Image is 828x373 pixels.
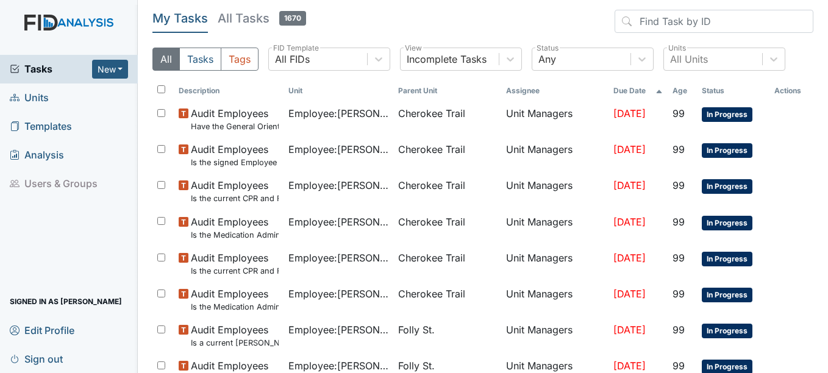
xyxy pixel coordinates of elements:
[191,286,279,313] span: Audit Employees Is the Medication Administration certificate found in the file?
[191,265,279,277] small: Is the current CPR and First Aid Training Certificate found in the file(2 years)?
[673,107,685,119] span: 99
[398,178,465,193] span: Cherokee Trail
[613,107,646,119] span: [DATE]
[152,48,259,71] div: Type filter
[398,286,465,301] span: Cherokee Trail
[191,142,279,168] span: Audit Employees Is the signed Employee Confidentiality Agreement in the file (HIPPA)?
[673,288,685,300] span: 99
[702,324,752,338] span: In Progress
[288,106,388,121] span: Employee : [PERSON_NAME]
[670,52,708,66] div: All Units
[10,349,63,368] span: Sign out
[218,10,306,27] h5: All Tasks
[191,337,279,349] small: Is a current [PERSON_NAME] Training certificate found in the file (1 year)?
[407,52,487,66] div: Incomplete Tasks
[609,80,668,101] th: Toggle SortBy
[613,288,646,300] span: [DATE]
[673,216,685,228] span: 99
[393,80,501,101] th: Toggle SortBy
[191,229,279,241] small: Is the Medication Administration Test and 2 observation checklist (hire after 10/07) found in the...
[769,80,813,101] th: Actions
[279,11,306,26] span: 1670
[179,48,221,71] button: Tasks
[191,121,279,132] small: Have the General Orientation and ICF Orientation forms been completed?
[398,106,465,121] span: Cherokee Trail
[702,252,752,266] span: In Progress
[702,143,752,158] span: In Progress
[702,179,752,194] span: In Progress
[191,193,279,204] small: Is the current CPR and First Aid Training Certificate found in the file(2 years)?
[501,210,609,246] td: Unit Managers
[221,48,259,71] button: Tags
[398,142,465,157] span: Cherokee Trail
[288,250,388,265] span: Employee : [PERSON_NAME], [PERSON_NAME]
[191,250,279,277] span: Audit Employees Is the current CPR and First Aid Training Certificate found in the file(2 years)?
[284,80,393,101] th: Toggle SortBy
[501,173,609,209] td: Unit Managers
[613,252,646,264] span: [DATE]
[191,215,279,241] span: Audit Employees Is the Medication Administration Test and 2 observation checklist (hire after 10/...
[501,101,609,137] td: Unit Managers
[613,179,646,191] span: [DATE]
[191,178,279,204] span: Audit Employees Is the current CPR and First Aid Training Certificate found in the file(2 years)?
[10,146,64,165] span: Analysis
[702,216,752,230] span: In Progress
[10,88,49,107] span: Units
[191,301,279,313] small: Is the Medication Administration certificate found in the file?
[10,292,122,311] span: Signed in as [PERSON_NAME]
[92,60,129,79] button: New
[288,358,388,373] span: Employee : [PERSON_NAME]
[288,178,388,193] span: Employee : [PERSON_NAME]
[501,282,609,318] td: Unit Managers
[673,324,685,336] span: 99
[673,360,685,372] span: 99
[613,324,646,336] span: [DATE]
[615,10,813,33] input: Find Task by ID
[538,52,556,66] div: Any
[673,252,685,264] span: 99
[191,322,279,349] span: Audit Employees Is a current MANDT Training certificate found in the file (1 year)?
[152,10,208,27] h5: My Tasks
[501,246,609,282] td: Unit Managers
[613,360,646,372] span: [DATE]
[501,80,609,101] th: Assignee
[174,80,284,101] th: Toggle SortBy
[288,322,388,337] span: Employee : [PERSON_NAME]
[613,216,646,228] span: [DATE]
[288,286,388,301] span: Employee : [PERSON_NAME], Shmara
[398,250,465,265] span: Cherokee Trail
[673,179,685,191] span: 99
[10,321,74,339] span: Edit Profile
[10,62,92,76] a: Tasks
[702,107,752,122] span: In Progress
[613,143,646,155] span: [DATE]
[275,52,310,66] div: All FIDs
[288,215,388,229] span: Employee : [PERSON_NAME]
[191,157,279,168] small: Is the signed Employee Confidentiality Agreement in the file (HIPPA)?
[10,117,72,136] span: Templates
[288,142,388,157] span: Employee : [PERSON_NAME]
[501,318,609,353] td: Unit Managers
[398,358,435,373] span: Folly St.
[398,322,435,337] span: Folly St.
[697,80,769,101] th: Toggle SortBy
[157,85,165,93] input: Toggle All Rows Selected
[673,143,685,155] span: 99
[152,48,180,71] button: All
[398,215,465,229] span: Cherokee Trail
[191,106,279,132] span: Audit Employees Have the General Orientation and ICF Orientation forms been completed?
[501,137,609,173] td: Unit Managers
[668,80,697,101] th: Toggle SortBy
[702,288,752,302] span: In Progress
